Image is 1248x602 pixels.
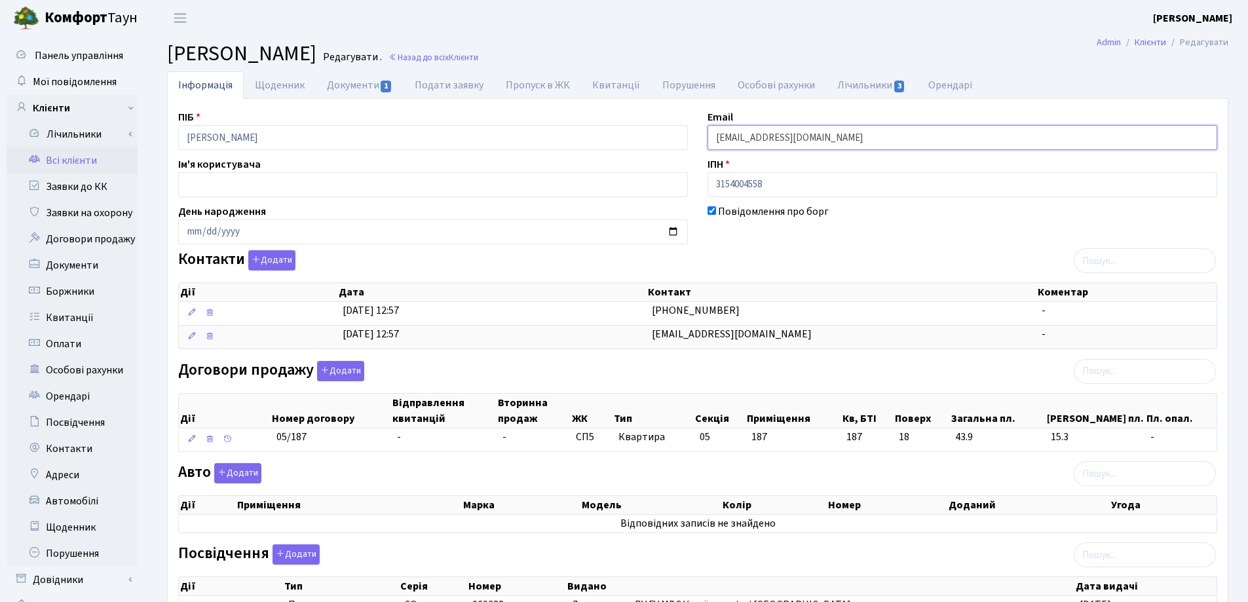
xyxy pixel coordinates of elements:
a: Додати [245,248,295,271]
span: 1 [381,81,391,92]
button: Контакти [248,250,295,271]
th: Угода [1110,496,1217,514]
a: Додати [269,542,320,565]
th: Марка [462,496,580,514]
label: ПІБ [178,109,200,125]
th: Дії [179,496,236,514]
a: Клієнти [1135,35,1166,49]
a: Панель управління [7,43,138,69]
th: Тип [613,394,693,428]
a: Додати [314,358,364,381]
a: Боржники [7,278,138,305]
span: [DATE] 12:57 [343,327,399,341]
a: Щоденник [7,514,138,540]
th: Приміщення [746,394,841,428]
button: Посвідчення [273,544,320,565]
a: Admin [1097,35,1121,49]
th: Дії [179,394,271,428]
a: Заявки на охорону [7,200,138,226]
button: Переключити навігацію [164,7,197,29]
span: - [1042,327,1046,341]
a: Адреси [7,462,138,488]
a: Додати [211,461,261,484]
a: Документи [316,71,404,99]
a: Орендарі [917,71,983,99]
span: - [397,430,401,444]
a: Довідники [7,567,138,593]
th: Коментар [1036,283,1217,301]
label: Авто [178,463,261,483]
th: Дії [179,577,283,595]
a: Автомобілі [7,488,138,514]
span: [EMAIL_ADDRESS][DOMAIN_NAME] [652,327,812,341]
th: Видано [566,577,1074,595]
span: - [1150,430,1211,445]
a: Подати заявку [404,71,495,99]
a: Лічильники [15,121,138,147]
label: Договори продажу [178,361,364,381]
th: Поверх [894,394,950,428]
a: Оплати [7,331,138,357]
th: Відправлення квитанцій [391,394,497,428]
nav: breadcrumb [1077,29,1248,56]
th: Дата видачі [1074,577,1217,595]
span: 3 [894,81,905,92]
th: [PERSON_NAME] пл. [1046,394,1145,428]
th: Контакт [647,283,1037,301]
input: Пошук... [1074,248,1216,273]
a: Назад до всіхКлієнти [388,51,478,64]
th: Номер договору [271,394,392,428]
span: 15.3 [1051,430,1140,445]
a: Заявки до КК [7,174,138,200]
img: logo.png [13,5,39,31]
span: 18 [899,430,945,445]
label: Повідомлення про борг [718,204,829,219]
td: Відповідних записів не знайдено [179,515,1217,533]
a: Порушення [651,71,727,99]
a: Щоденник [244,71,316,99]
label: Посвідчення [178,544,320,565]
span: 187 [846,430,888,445]
span: Квартира [618,430,689,445]
th: Номер [827,496,947,514]
th: Номер [467,577,565,595]
a: Інформація [167,71,244,99]
a: Квитанції [7,305,138,331]
span: - [1042,303,1046,318]
th: Пл. опал. [1145,394,1217,428]
th: Тип [283,577,400,595]
label: Email [708,109,733,125]
span: СП5 [576,430,608,445]
a: Особові рахунки [727,71,826,99]
a: Клієнти [7,95,138,121]
span: [DATE] 12:57 [343,303,399,318]
input: Пошук... [1074,359,1216,384]
span: - [502,430,506,444]
label: День народження [178,204,266,219]
button: Договори продажу [317,361,364,381]
b: [PERSON_NAME] [1153,11,1232,26]
a: Особові рахунки [7,357,138,383]
span: Панель управління [35,48,123,63]
th: Дата [337,283,646,301]
th: Доданий [947,496,1110,514]
span: [PHONE_NUMBER] [652,303,740,318]
a: Порушення [7,540,138,567]
input: Пошук... [1074,542,1216,567]
span: 187 [751,430,767,444]
a: Лічильники [826,71,917,99]
a: Посвідчення [7,409,138,436]
small: Редагувати . [320,51,382,64]
th: Секція [694,394,746,428]
a: Всі клієнти [7,147,138,174]
label: Контакти [178,250,295,271]
li: Редагувати [1166,35,1228,50]
a: Документи [7,252,138,278]
a: Орендарі [7,383,138,409]
b: Комфорт [45,7,107,28]
a: Мої повідомлення [7,69,138,95]
span: 05 [700,430,710,444]
th: ЖК [571,394,613,428]
span: Мої повідомлення [33,75,117,89]
span: [PERSON_NAME] [167,39,316,69]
